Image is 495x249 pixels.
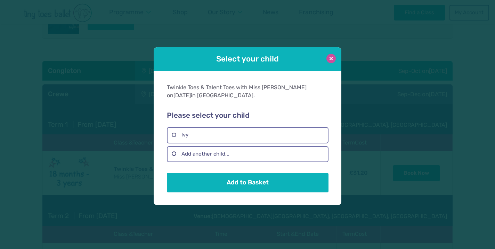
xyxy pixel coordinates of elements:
[167,84,328,99] div: Twinkle Toes & Talent Toes with Miss [PERSON_NAME] on in [GEOGRAPHIC_DATA].
[173,53,322,64] h1: Select your child
[167,173,328,192] button: Add to Basket
[173,92,191,99] span: [DATE]
[167,127,328,143] label: Ivy
[167,111,328,120] h2: Please select your child
[167,146,328,162] label: Add another child...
